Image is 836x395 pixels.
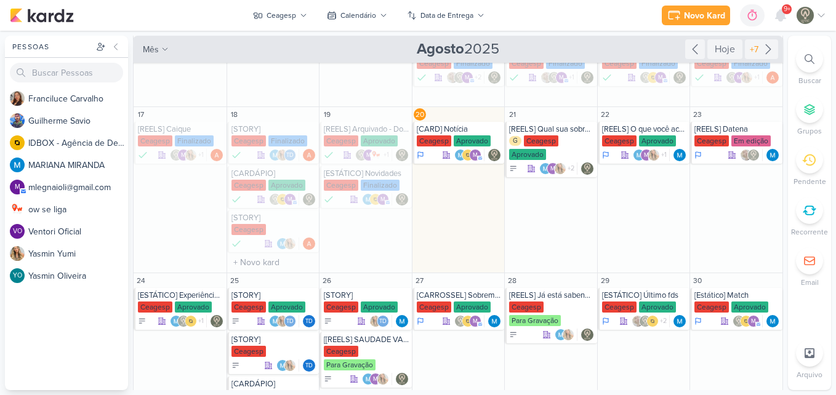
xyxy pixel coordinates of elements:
[766,149,779,161] img: MARIANA MIRANDA
[10,158,25,172] img: MARIANA MIRANDA
[268,135,307,146] div: Finalizado
[581,162,593,175] div: Responsável: Leviê Agência de Marketing Digital
[740,315,752,327] img: IDBOX - Agência de Design
[138,124,224,134] div: [REELS] Caique
[673,71,686,84] img: Leviê Agência de Marketing Digital
[691,108,704,121] div: 23
[269,193,281,205] img: Leviê Agência de Marketing Digital
[276,193,289,205] img: IDBOX - Agência de Design
[170,315,207,327] div: Colaboradores: MARIANA MIRANDA, Leviê Agência de Marketing Digital, IDBOX - Agência de Design, ml...
[446,71,484,84] div: Colaboradores: Sarah Violante, Leviê Agência de Marketing Digital, mlegnaioli@gmail.com, Yasmin Y...
[798,75,821,86] p: Buscar
[10,135,25,150] img: IDBOX - Agência de Design
[640,149,653,161] div: mlegnaioli@gmail.com
[644,153,649,159] p: m
[602,290,688,300] div: [ESTÁTICO] Último fds
[454,135,491,146] div: Aprovado
[197,316,204,326] span: +1
[741,71,753,84] img: Yasmin Yumi
[10,268,25,283] div: Yasmin Oliveira
[751,319,756,325] p: m
[454,315,467,327] img: Leviê Agência de Marketing Digital
[694,290,780,300] div: [Estático] Match
[546,58,585,69] div: Finalizado
[10,63,123,82] input: Buscar Pessoas
[10,41,94,52] div: Pessoas
[797,126,822,137] p: Grupos
[231,317,240,325] div: A Fazer
[581,162,593,175] img: Leviê Agência de Marketing Digital
[177,149,190,161] div: mlegnaioli@gmail.com
[305,363,313,369] p: Td
[303,193,315,205] div: Responsável: Leviê Agência de Marketing Digital
[362,373,392,385] div: Colaboradores: MARIANA MIRANDA, mlegnaioli@gmail.com, Yasmin Yumi
[175,135,214,146] div: Finalizado
[28,181,128,194] div: m l e g n a i o l i @ g m a i l . c o m
[766,71,779,84] div: Responsável: Amanda ARAUJO
[639,301,676,313] div: Aprovado
[377,315,389,327] div: Thais de carvalho
[602,301,637,313] div: Ceagesp
[135,108,147,121] div: 17
[632,315,644,327] img: Sarah Violante
[509,330,518,339] div: A Fazer
[138,135,172,146] div: Ceagesp
[547,162,559,175] div: mlegnaioli@gmail.com
[28,114,128,127] div: G u i l h e r m e S a v i o
[581,329,593,341] div: Responsável: Leviê Agência de Marketing Digital
[28,137,128,150] div: I D B O X - A g ê n c i a d e D e s i g n
[473,73,481,82] span: +2
[181,153,186,159] p: m
[231,346,266,357] div: Ceagesp
[731,301,768,313] div: Aprovado
[362,373,374,385] img: MARIANA MIRANDA
[691,274,704,287] div: 30
[324,335,409,345] div: [[REELS] SAUDADE VAI BATER, MAS A GENTE TEM UM PLANO!
[509,124,595,134] div: [REELS] Qual sua sobremesa favorita?
[138,301,172,313] div: Ceagesp
[284,193,296,205] div: mlegnaioli@gmail.com
[197,150,204,160] span: +1
[228,108,241,121] div: 18
[639,315,651,327] img: Leviê Agência de Marketing Digital
[28,225,128,238] div: V e n t o r i O f i c i a l
[417,71,427,84] div: Finalizado
[454,58,492,69] div: Finalizado
[747,315,760,327] div: mlegnaioli@gmail.com
[581,71,593,84] div: Responsável: Leviê Agência de Marketing Digital
[794,176,826,187] p: Pendente
[566,164,574,174] span: +2
[324,135,358,146] div: Ceagesp
[640,71,670,84] div: Colaboradores: Leviê Agência de Marketing Digital, IDBOX - Agência de Design, mlegnaioli@gmail.com
[509,315,561,326] div: Para Gravação
[369,315,392,327] div: Colaboradores: Yasmin Yumi, Thais de carvalho
[659,316,667,326] span: +2
[231,124,317,134] div: [STORY]
[135,274,147,287] div: 24
[324,124,409,134] div: [REELS] Arquivado - Do caldo....
[377,373,389,385] img: Yasmin Yumi
[361,135,398,146] div: Aprovado
[355,149,392,161] div: Colaboradores: Leviê Agência de Marketing Digital, mlegnaioli@gmail.com, ow se liga, Thais de car...
[324,317,332,325] div: A Fazer
[747,149,760,161] img: Leviê Agência de Marketing Digital
[461,71,473,84] div: mlegnaioli@gmail.com
[15,184,20,191] p: m
[10,224,25,239] div: Ventori Oficial
[138,317,147,325] div: A Fazer
[286,319,294,325] p: Td
[673,149,686,161] div: Responsável: MARIANA MIRANDA
[13,273,22,279] p: YO
[462,315,474,327] img: IDBOX - Agência de Design
[733,315,745,327] img: Leviê Agência de Marketing Digital
[726,71,738,84] img: Leviê Agência de Marketing Digital
[185,149,197,161] img: Yasmin Yumi
[10,246,25,261] img: Yasmin Yumi
[28,92,128,105] div: F r a n c i l u c e C a r v a l h o
[694,58,729,69] div: Ceagesp
[414,274,426,287] div: 27
[379,319,387,325] p: Td
[396,193,408,205] img: Leviê Agência de Marketing Digital
[454,149,467,161] img: MARIANA MIRANDA
[469,149,481,161] div: mlegnaioli@gmail.com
